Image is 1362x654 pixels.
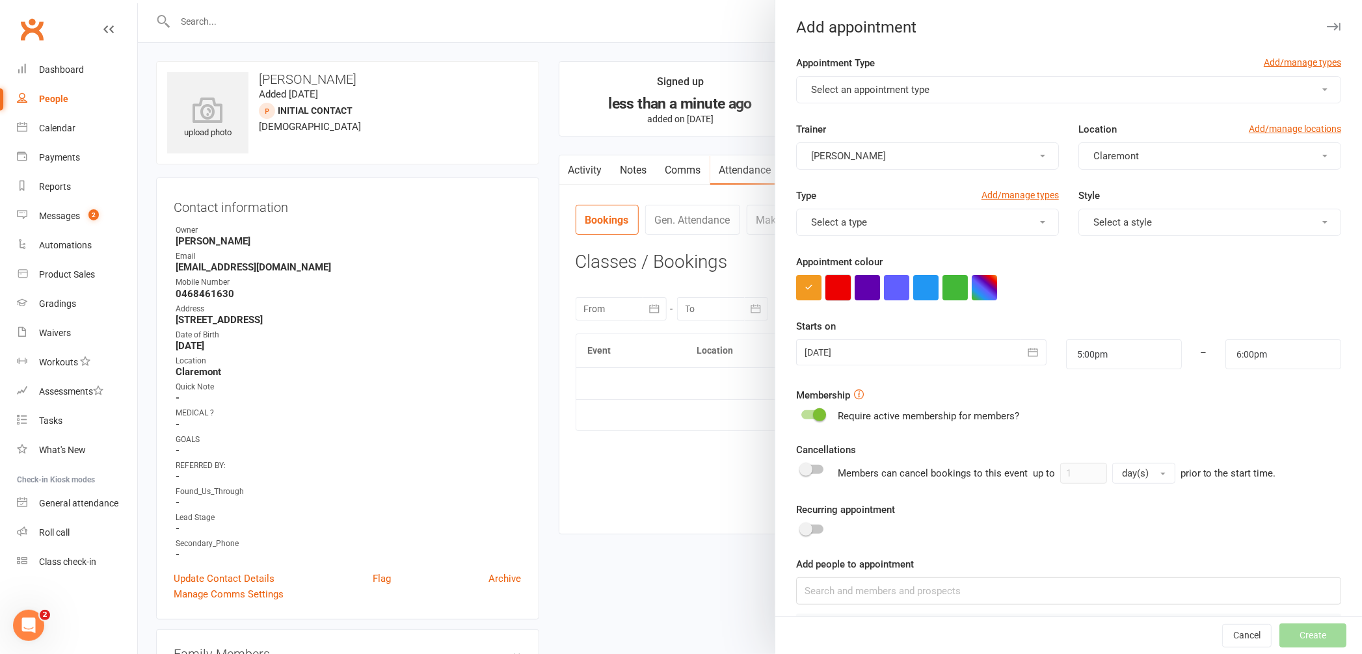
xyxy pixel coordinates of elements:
label: Style [1078,188,1100,203]
a: Clubworx [16,13,48,46]
div: Messages [39,211,80,221]
a: Roll call [17,518,137,547]
div: Automations [39,240,92,250]
label: Add people to appointment [796,556,914,572]
div: Tasks [39,415,62,426]
div: Workouts [39,357,78,367]
a: Class kiosk mode [17,547,137,577]
button: day(s) [1112,463,1175,484]
button: Select a type [796,209,1059,236]
button: Select an appointment type [796,76,1341,103]
button: Cancel [1222,624,1272,647]
div: Waivers [39,328,71,338]
div: Product Sales [39,269,95,280]
div: Class check-in [39,556,96,567]
div: General attendance [39,498,118,508]
div: Reports [39,181,71,192]
label: Starts on [796,319,836,334]
a: Assessments [17,377,137,406]
span: Select an appointment type [811,84,929,96]
span: Select a style [1093,216,1152,228]
span: day(s) [1122,467,1149,479]
label: Appointment colour [796,254,883,270]
span: prior to the start time. [1181,467,1276,479]
a: Dashboard [17,55,137,85]
a: Automations [17,231,137,260]
div: Dashboard [39,64,84,75]
span: Select a type [811,216,867,228]
a: Workouts [17,348,137,377]
div: Assessments [39,386,103,397]
a: Add/manage types [981,188,1059,202]
iframe: Intercom live chat [13,610,44,641]
div: People [39,94,68,104]
div: – [1181,339,1226,369]
input: Search and members and prospects [796,577,1341,605]
a: What's New [17,436,137,465]
a: Gradings [17,289,137,319]
a: Payments [17,143,137,172]
span: Claremont [1093,150,1139,162]
a: Add/manage locations [1249,122,1341,136]
button: Claremont [1078,142,1341,170]
a: People [17,85,137,114]
div: Roll call [39,527,70,538]
label: Appointment Type [796,55,875,71]
a: Product Sales [17,260,137,289]
a: Add/manage types [1264,55,1341,70]
label: Membership [796,387,850,403]
label: Location [1078,122,1117,137]
span: 2 [40,610,50,620]
a: Calendar [17,114,137,143]
label: Recurring appointment [796,502,895,517]
div: Add appointment [775,18,1362,36]
a: Reports [17,172,137,202]
span: [PERSON_NAME] [811,150,886,162]
label: Cancellations [796,442,856,458]
span: 2 [88,209,99,220]
a: Tasks [17,406,137,436]
a: Messages 2 [17,202,137,231]
div: Gradings [39,298,76,309]
a: General attendance kiosk mode [17,489,137,518]
a: Waivers [17,319,137,348]
div: Members can cancel bookings to this event [838,463,1276,484]
div: Payments [39,152,80,163]
button: [PERSON_NAME] [796,142,1059,170]
div: Require active membership for members? [838,408,1019,424]
label: Type [796,188,816,203]
div: Calendar [39,123,75,133]
label: Trainer [796,122,826,137]
div: up to [1033,463,1175,484]
button: Select a style [1078,209,1341,236]
div: What's New [39,445,86,455]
